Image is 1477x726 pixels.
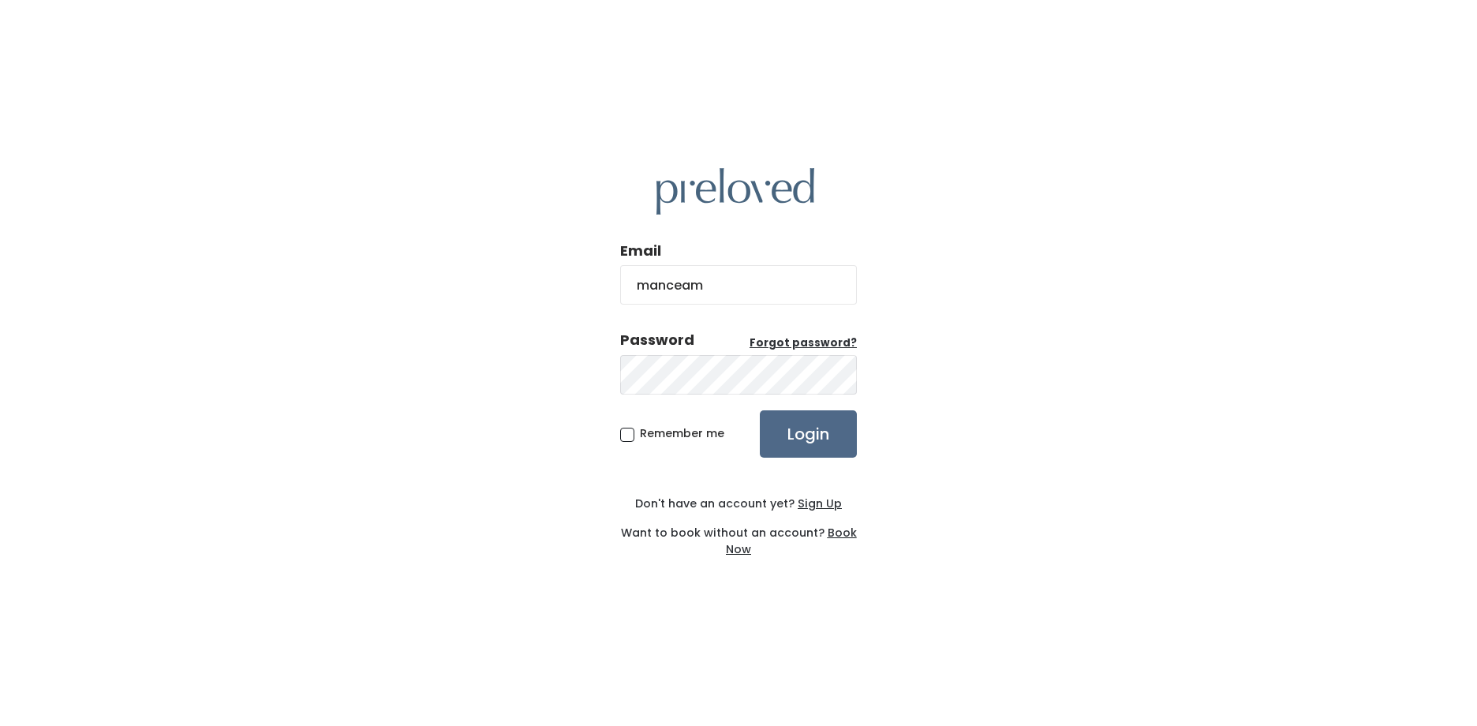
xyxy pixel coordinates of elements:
[726,525,857,557] a: Book Now
[798,496,842,511] u: Sign Up
[620,241,661,261] label: Email
[795,496,842,511] a: Sign Up
[620,496,857,512] div: Don't have an account yet?
[656,168,814,215] img: preloved logo
[750,335,857,350] u: Forgot password?
[620,330,694,350] div: Password
[760,410,857,458] input: Login
[640,425,724,441] span: Remember me
[620,512,857,558] div: Want to book without an account?
[750,335,857,351] a: Forgot password?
